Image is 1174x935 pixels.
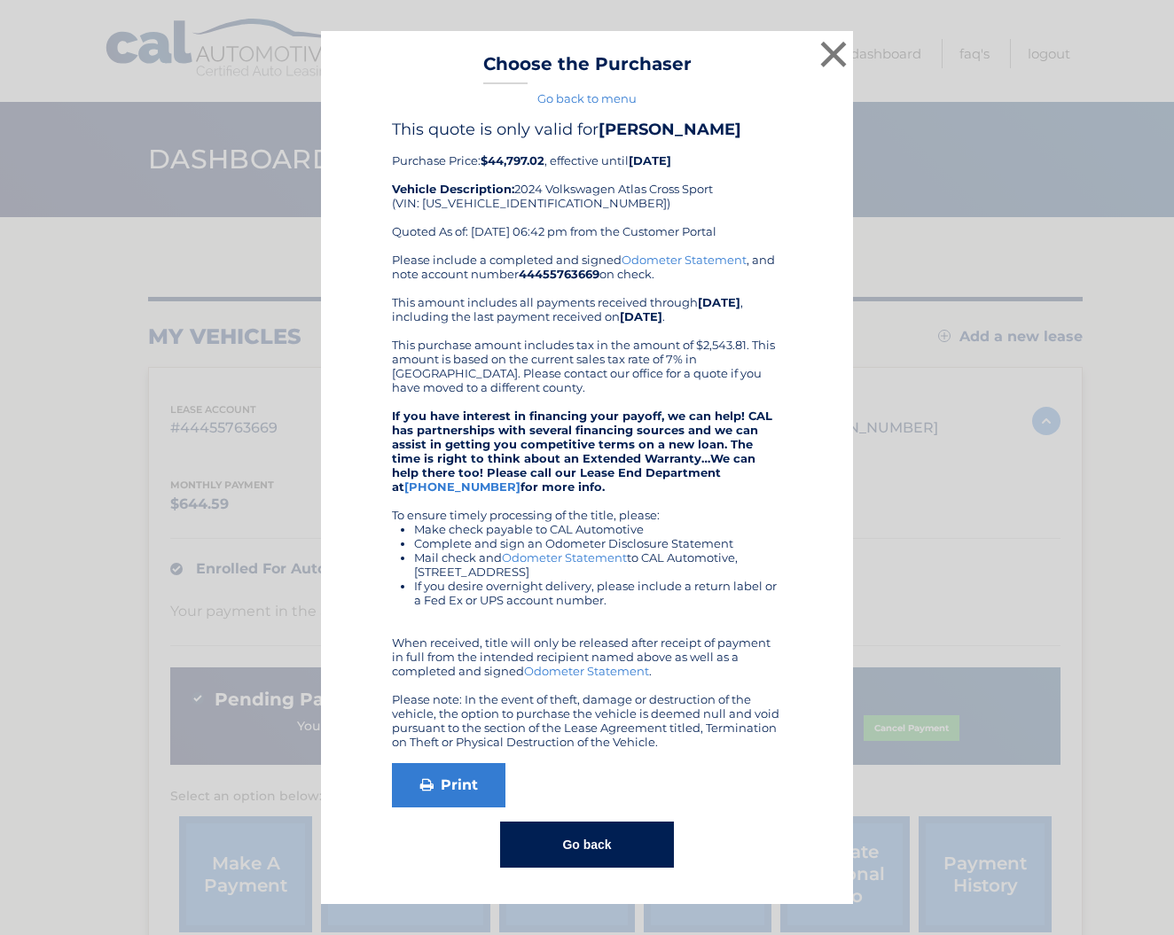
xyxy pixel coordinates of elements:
b: [PERSON_NAME] [599,120,741,139]
li: Make check payable to CAL Automotive [414,522,782,536]
div: Please include a completed and signed , and note account number on check. This amount includes al... [392,253,782,749]
strong: If you have interest in financing your payoff, we can help! CAL has partnerships with several fin... [392,409,772,494]
li: Mail check and to CAL Automotive, [STREET_ADDRESS] [414,550,782,579]
a: Odometer Statement [524,664,649,678]
a: Odometer Statement [622,253,747,267]
b: [DATE] [629,153,671,168]
strong: Vehicle Description: [392,182,514,196]
b: 44455763669 [519,267,599,281]
a: Print [392,763,505,807]
h3: Choose the Purchaser [483,53,692,84]
button: × [816,36,851,72]
a: [PHONE_NUMBER] [404,479,520,494]
div: Purchase Price: , effective until 2024 Volkswagen Atlas Cross Sport (VIN: [US_VEHICLE_IDENTIFICAT... [392,120,782,253]
b: [DATE] [698,295,740,309]
b: $44,797.02 [481,153,544,168]
h4: This quote is only valid for [392,120,782,139]
button: Go back [500,822,673,868]
li: Complete and sign an Odometer Disclosure Statement [414,536,782,550]
a: Go back to menu [537,91,637,105]
a: Odometer Statement [502,550,627,565]
b: [DATE] [620,309,662,323]
li: If you desire overnight delivery, please include a return label or a Fed Ex or UPS account number. [414,579,782,607]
